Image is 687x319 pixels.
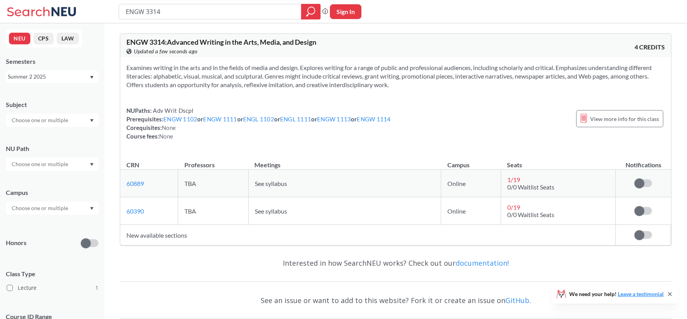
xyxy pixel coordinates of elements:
[120,252,671,274] div: Interested in how SearchNEU works? Check out our
[163,116,197,123] a: ENGW 1102
[90,76,94,79] svg: Dropdown arrow
[90,119,94,122] svg: Dropdown arrow
[301,4,321,19] div: magnifying glass
[90,163,94,166] svg: Dropdown arrow
[120,225,616,245] td: New available sections
[6,202,98,215] div: Dropdown arrow
[6,57,98,66] div: Semesters
[178,170,248,197] td: TBA
[152,107,193,114] span: Adv Writ Dscpl
[162,124,176,131] span: None
[505,296,529,305] a: GitHub
[95,284,98,292] span: 1
[255,180,287,187] span: See syllabus
[501,153,616,170] th: Seats
[120,289,671,312] div: See an issue or want to add to this website? Fork it or create an issue on .
[6,158,98,171] div: Dropdown arrow
[243,116,274,123] a: ENGL 1102
[126,161,139,169] div: CRN
[8,159,73,169] input: Choose one or multiple
[126,106,391,140] div: NUPaths: Prerequisites: or or or or or Corequisites: Course fees:
[126,180,144,187] a: 60889
[456,258,509,268] a: documentation!
[6,70,98,83] div: Summer 2 2025Dropdown arrow
[126,38,316,46] span: ENGW 3314 : Advanced Writing in the Arts, Media, and Design
[126,207,144,215] a: 60390
[6,238,26,247] p: Honors
[57,33,79,44] button: LAW
[178,197,248,225] td: TBA
[634,43,665,51] span: 4 CREDITS
[357,116,391,123] a: ENGW 1114
[248,153,441,170] th: Meetings
[306,6,315,17] svg: magnifying glass
[317,116,351,123] a: ENGW 1113
[280,116,311,123] a: ENGL 1111
[616,153,671,170] th: Notifications
[6,144,98,153] div: NU Path
[8,72,89,81] div: Summer 2 2025
[9,33,30,44] button: NEU
[178,153,248,170] th: Professors
[441,170,501,197] td: Online
[507,183,554,191] span: 0/0 Waitlist Seats
[569,291,664,297] span: We need your help!
[125,5,296,18] input: Class, professor, course number, "phrase"
[8,203,73,213] input: Choose one or multiple
[33,33,54,44] button: CPS
[6,100,98,109] div: Subject
[6,188,98,197] div: Campus
[203,116,237,123] a: ENGW 1111
[159,133,173,140] span: None
[507,203,520,211] span: 0 / 19
[441,197,501,225] td: Online
[618,291,664,297] a: Leave a testimonial
[441,153,501,170] th: Campus
[507,176,520,183] span: 1 / 19
[590,114,659,124] span: View more info for this class
[6,270,98,278] span: Class Type
[6,114,98,127] div: Dropdown arrow
[8,116,73,125] input: Choose one or multiple
[330,4,361,19] button: Sign In
[7,283,98,293] label: Lecture
[126,63,665,89] section: Examines writing in the arts and in the fields of media and design. Explores writing for a range ...
[90,207,94,210] svg: Dropdown arrow
[507,211,554,218] span: 0/0 Waitlist Seats
[134,47,198,56] span: Updated a few seconds ago
[255,207,287,215] span: See syllabus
